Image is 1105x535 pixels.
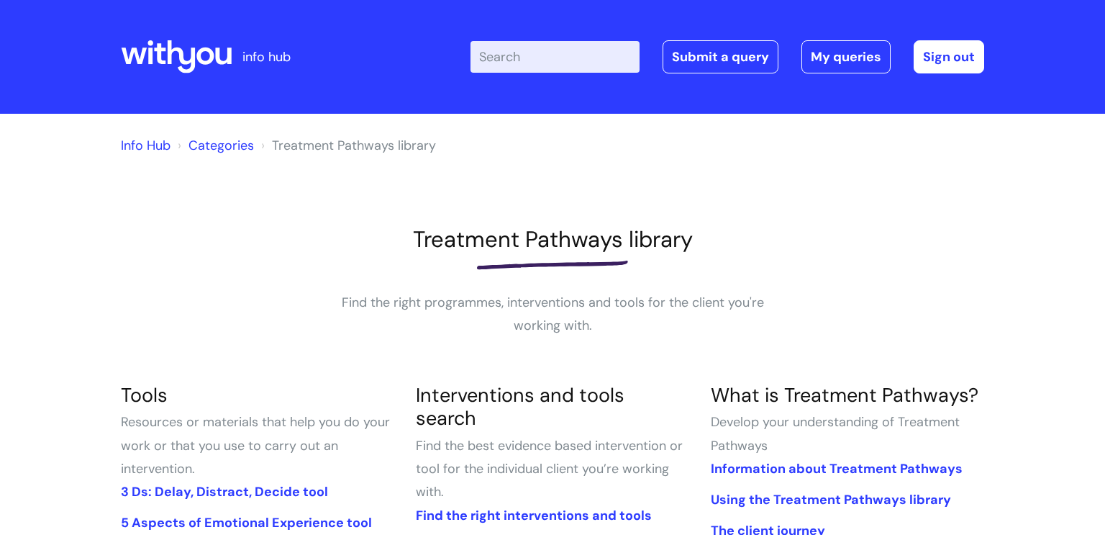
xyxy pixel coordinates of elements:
[711,382,978,408] a: What is Treatment Pathways?
[711,460,963,477] a: Information about Treatment Pathways
[711,491,951,508] a: Using the Treatment Pathways library
[121,483,328,500] a: 3 Ds: Delay, Distract, Decide tool
[258,134,436,157] li: Treatment Pathways library
[801,40,891,73] a: My queries
[416,382,624,431] a: Interventions and tools search
[470,41,640,73] input: Search
[470,40,984,73] div: | -
[121,226,984,253] h1: Treatment Pathways library
[711,413,960,454] span: Develop your understanding of Treatment Pathways
[121,413,390,477] span: Resources or materials that help you do your work or that you use to carry out an intervention.
[914,40,984,73] a: Sign out
[121,382,168,408] a: Tools
[416,507,652,524] a: Find the right interventions and tools
[337,291,768,338] p: Find the right programmes, interventions and tools for the client you're working with.
[663,40,778,73] a: Submit a query
[242,45,291,68] p: info hub
[121,137,170,154] a: Info Hub
[121,514,372,531] a: 5 Aspects of Emotional Experience tool
[188,137,254,154] a: Categories
[416,437,683,501] span: Find the best evidence based intervention or tool for the individual client you’re working with.
[174,134,254,157] li: Solution home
